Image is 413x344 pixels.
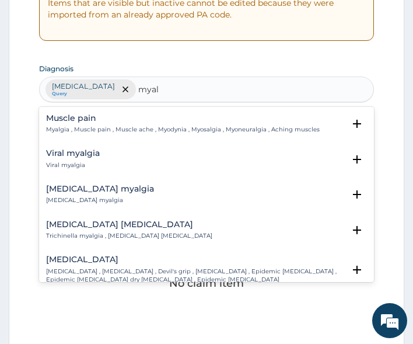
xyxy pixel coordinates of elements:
h4: [MEDICAL_DATA] [46,255,345,264]
p: No claim item [169,277,244,289]
p: [MEDICAL_DATA] [52,82,115,91]
h4: [MEDICAL_DATA] myalgia [46,185,154,193]
span: remove selection option [120,84,131,95]
p: [MEDICAL_DATA] myalgia [46,196,154,204]
i: open select status [350,223,364,237]
p: [MEDICAL_DATA] , [MEDICAL_DATA] , Devil's grip , [MEDICAL_DATA] , Epidemic [MEDICAL_DATA] , Epide... [46,267,345,284]
i: open select status [350,187,364,201]
p: Trichinella myalgia , [MEDICAL_DATA] [MEDICAL_DATA] [46,232,212,240]
h4: [MEDICAL_DATA] [MEDICAL_DATA] [46,220,212,229]
div: Chat with us now [61,65,196,81]
h4: Muscle pain [46,114,320,123]
p: Myalgia , Muscle pain , Muscle ache , Myodynia , Myosalgia , Myoneuralgia , Aching muscles [46,126,320,134]
small: Query [52,91,115,97]
i: open select status [350,117,364,131]
i: open select status [350,263,364,277]
img: d_794563401_company_1708531726252_794563401 [22,58,47,88]
textarea: Type your message and hit 'Enter' [6,224,222,265]
i: open select status [350,152,364,166]
label: Diagnosis [39,64,73,74]
h4: Viral myalgia [46,149,100,158]
div: Minimize live chat window [191,6,219,34]
p: Viral myalgia [46,161,100,169]
span: We're online! [68,100,161,218]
